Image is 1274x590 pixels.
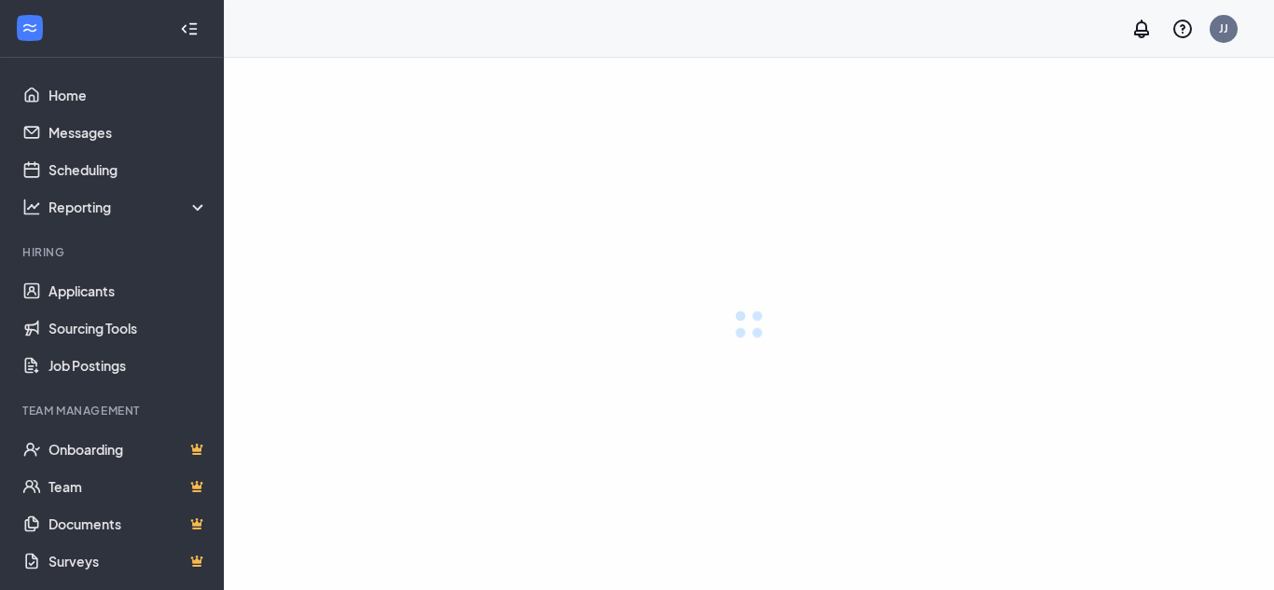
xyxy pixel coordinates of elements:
a: OnboardingCrown [48,431,208,468]
div: Hiring [22,244,204,260]
a: Job Postings [48,347,208,384]
div: JJ [1219,21,1228,36]
a: TeamCrown [48,468,208,505]
a: SurveysCrown [48,542,208,580]
div: Reporting [48,198,209,216]
svg: Collapse [180,20,199,38]
svg: WorkstreamLogo [21,19,39,37]
a: Applicants [48,272,208,309]
svg: Notifications [1130,18,1153,40]
a: Scheduling [48,151,208,188]
svg: Analysis [22,198,41,216]
a: Messages [48,114,208,151]
div: Team Management [22,403,204,418]
a: Home [48,76,208,114]
svg: QuestionInfo [1171,18,1194,40]
a: DocumentsCrown [48,505,208,542]
a: Sourcing Tools [48,309,208,347]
